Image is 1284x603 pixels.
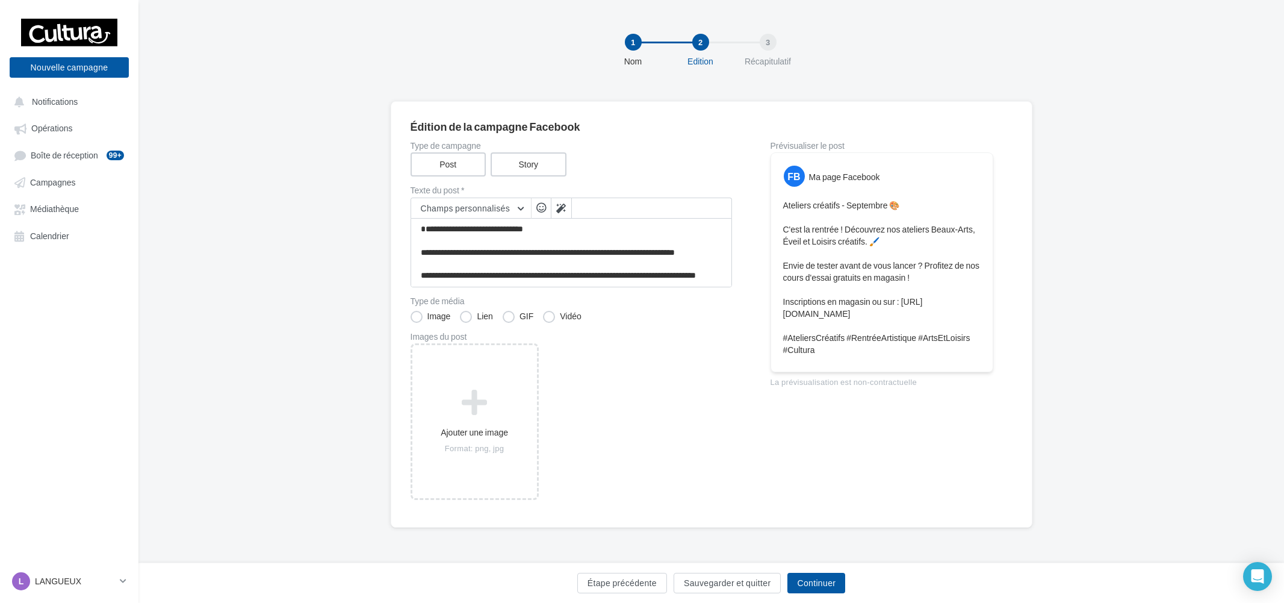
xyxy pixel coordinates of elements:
[411,311,451,323] label: Image
[10,57,129,78] button: Nouvelle campagne
[809,171,880,183] div: Ma page Facebook
[503,311,533,323] label: GIF
[35,575,115,587] p: LANGUEUX
[421,203,510,213] span: Champs personnalisés
[31,123,72,134] span: Opérations
[771,142,993,150] div: Prévisualiser le post
[543,311,582,323] label: Vidéo
[577,573,667,593] button: Étape précédente
[411,142,732,150] label: Type de campagne
[491,152,566,177] label: Story
[30,177,76,187] span: Campagnes
[783,199,981,356] p: Ateliers créatifs - Septembre 🎨 C'est la rentrée ! Découvrez nos ateliers Beaux-Arts, Éveil et Lo...
[107,151,124,160] div: 99+
[411,152,486,177] label: Post
[730,55,807,67] div: Récapitulatif
[7,198,131,219] a: Médiathèque
[460,311,492,323] label: Lien
[784,166,805,187] div: FB
[771,372,993,388] div: La prévisualisation est non-contractuelle
[674,573,781,593] button: Sauvegarder et quitter
[411,198,531,219] button: Champs personnalisés
[7,144,131,166] a: Boîte de réception99+
[625,34,642,51] div: 1
[411,297,732,305] label: Type de média
[1243,562,1272,591] div: Open Intercom Messenger
[7,171,131,193] a: Campagnes
[30,231,69,241] span: Calendrier
[760,34,777,51] div: 3
[19,575,24,587] span: L
[595,55,672,67] div: Nom
[32,96,78,107] span: Notifications
[662,55,739,67] div: Edition
[411,333,732,341] div: Images du post
[692,34,709,51] div: 2
[7,225,131,246] a: Calendrier
[787,573,845,593] button: Continuer
[31,150,98,160] span: Boîte de réception
[30,204,79,214] span: Médiathèque
[7,117,131,139] a: Opérations
[411,121,1013,132] div: Édition de la campagne Facebook
[10,570,129,593] a: L LANGUEUX
[7,90,126,112] button: Notifications
[411,186,732,195] label: Texte du post *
